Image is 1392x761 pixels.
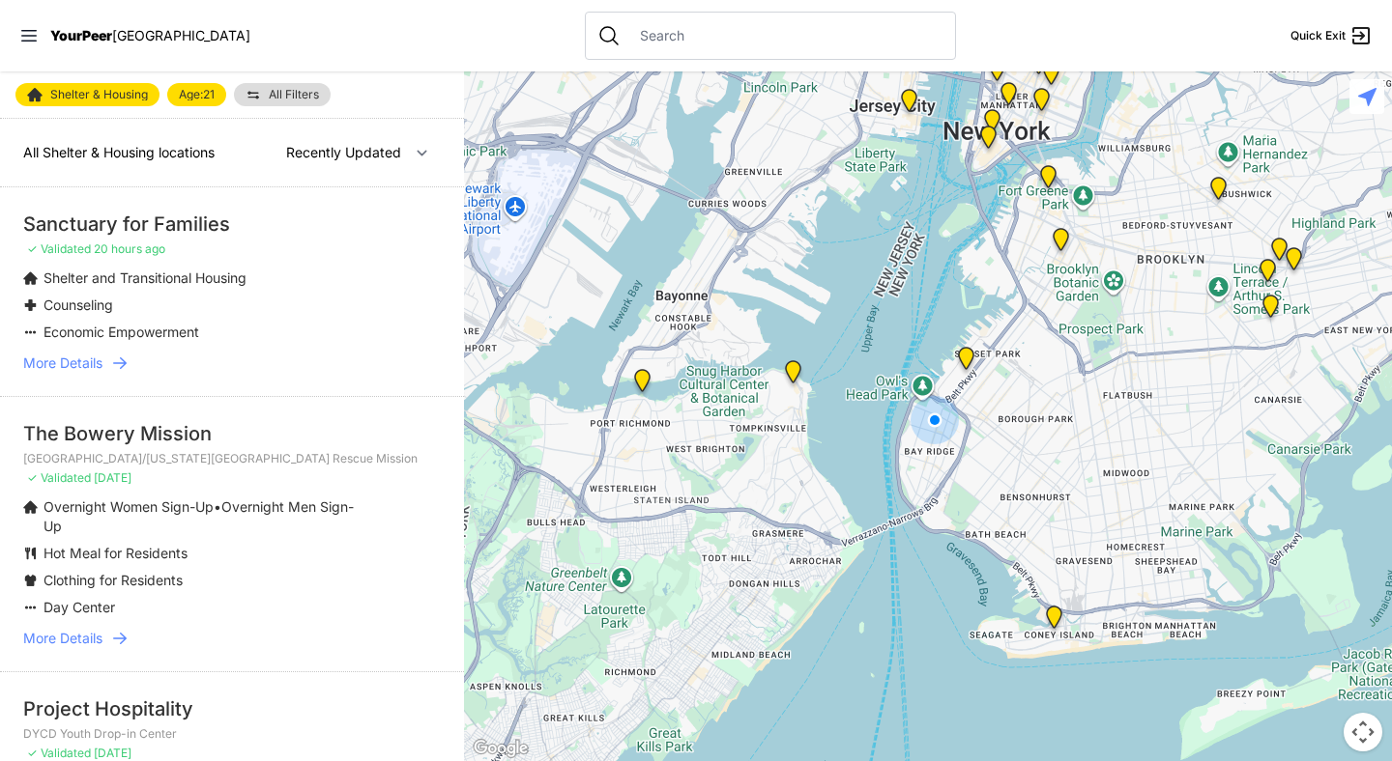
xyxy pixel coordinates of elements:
span: [GEOGRAPHIC_DATA] [112,27,250,43]
button: Map camera controls [1344,713,1382,751]
div: You are here! [911,396,959,444]
a: Age:21 [167,83,226,106]
div: Headquarters [1206,177,1231,208]
span: ✓ Validated [27,746,91,760]
div: Main Location, SoHo, DYCD Youth Drop-in Center [985,58,1009,89]
div: University Community Social Services (UCSS) [1039,62,1063,93]
span: All Shelter & Housing locations [23,144,215,160]
span: Quick Exit [1290,28,1346,43]
span: YourPeer [50,27,112,43]
span: Counseling [43,296,113,313]
span: Shelter & Housing [50,89,148,100]
p: [GEOGRAPHIC_DATA]/[US_STATE][GEOGRAPHIC_DATA] Rescue Mission [23,451,441,466]
a: More Details [23,629,441,648]
a: All Filters [234,83,331,106]
div: Continuous Access Adult Drop-In (CADI) [1256,259,1280,290]
div: DYCD Youth Drop-in Center [630,369,654,400]
span: ✓ Validated [27,470,91,485]
span: Shelter and Transitional Housing [43,269,246,286]
div: Main Office [980,109,1004,140]
div: Lower East Side Youth Drop-in Center. Yellow doors with grey buzzer on the right [1029,88,1054,119]
img: Google [469,736,533,761]
p: DYCD Youth Drop-in Center [23,726,441,742]
span: Economic Empowerment [43,324,199,340]
div: Tribeca Campus/New York City Rescue Mission [997,82,1021,113]
span: 20 hours ago [94,241,165,256]
span: [DATE] [94,470,131,485]
a: YourPeer[GEOGRAPHIC_DATA] [50,30,250,42]
div: HELP Women's Shelter and Intake Center [1282,247,1306,278]
div: Brooklyn DYCD Youth Drop-in Center [1259,295,1283,325]
span: [DATE] [94,746,131,760]
input: Search [628,26,943,45]
span: More Details [23,353,102,373]
span: • [214,498,221,515]
div: Headquarters [1036,165,1060,196]
span: Overnight Women Sign-Up [43,498,214,515]
span: Hot Meal for Residents [43,545,188,561]
a: Shelter & Housing [15,83,159,106]
span: All Filters [269,89,319,100]
div: St Joseph's and St Mary's Home [897,89,921,120]
span: ✓ Validated [27,241,91,256]
div: The Bowery Mission [23,420,441,447]
span: More Details [23,629,102,648]
span: Age: 21 [179,89,215,100]
div: Sanctuary for Families [23,211,441,238]
span: Day Center [43,599,115,615]
span: Clothing for Residents [43,572,183,588]
a: Quick Exit [1290,24,1373,47]
div: Project Hospitality [23,695,441,722]
div: Muslim Community Center (MCC) [954,347,978,378]
a: More Details [23,353,441,373]
div: The Gathering Place Drop-in Center [1267,238,1291,268]
a: Open this area in Google Maps (opens a new window) [469,736,533,761]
